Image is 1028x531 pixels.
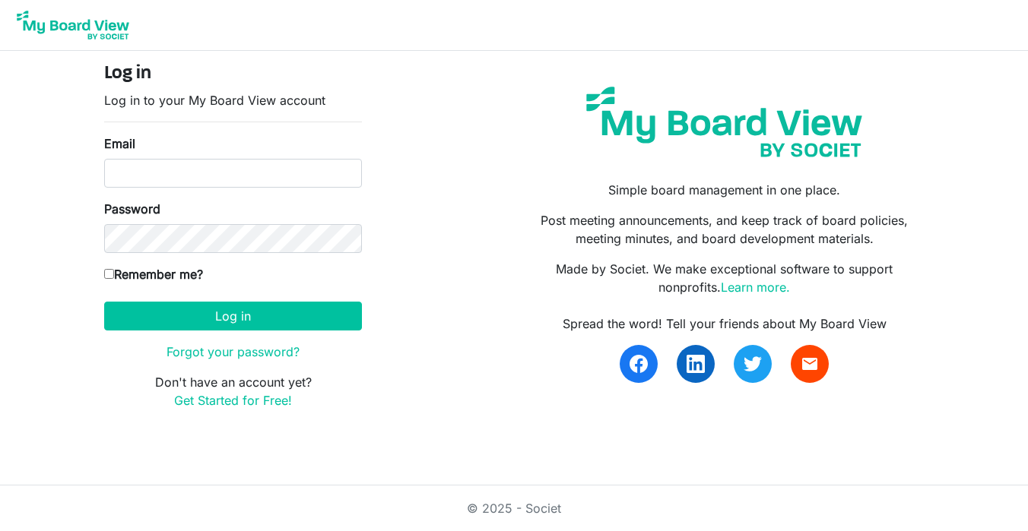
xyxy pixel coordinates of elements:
[525,211,924,248] p: Post meeting announcements, and keep track of board policies, meeting minutes, and board developm...
[744,355,762,373] img: twitter.svg
[104,91,362,109] p: Log in to your My Board View account
[575,75,874,169] img: my-board-view-societ.svg
[104,63,362,85] h4: Log in
[687,355,705,373] img: linkedin.svg
[12,6,134,44] img: My Board View Logo
[630,355,648,373] img: facebook.svg
[525,314,924,333] div: Spread the word! Tell your friends about My Board View
[467,501,561,516] a: © 2025 - Societ
[525,260,924,296] p: Made by Societ. We make exceptional software to support nonprofits.
[174,393,292,408] a: Get Started for Free!
[104,269,114,279] input: Remember me?
[104,265,203,283] label: Remember me?
[791,345,829,383] a: email
[104,302,362,330] button: Log in
[801,355,819,373] span: email
[104,200,160,218] label: Password
[721,280,790,295] a: Learn more.
[104,373,362,409] p: Don't have an account yet?
[167,344,300,359] a: Forgot your password?
[104,134,135,153] label: Email
[525,181,924,199] p: Simple board management in one place.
